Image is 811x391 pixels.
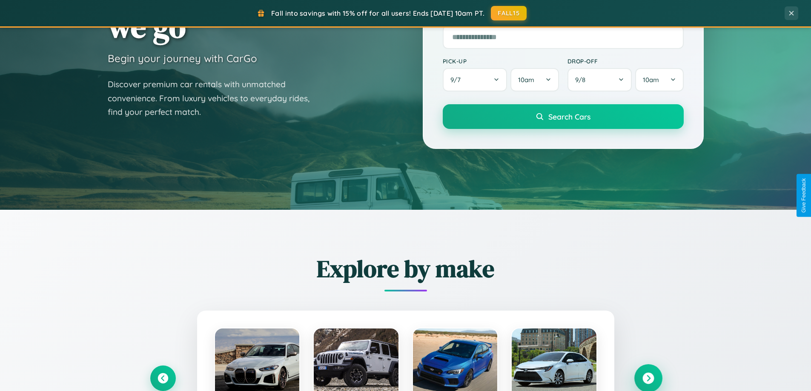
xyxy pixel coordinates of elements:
button: Search Cars [443,104,684,129]
button: 9/8 [567,68,632,91]
h2: Explore by make [150,252,661,285]
div: Give Feedback [801,178,807,213]
button: 10am [510,68,559,91]
span: Fall into savings with 15% off for all users! Ends [DATE] 10am PT. [271,9,484,17]
label: Drop-off [567,57,684,65]
button: 10am [635,68,683,91]
span: 10am [643,76,659,84]
label: Pick-up [443,57,559,65]
button: FALL15 [491,6,527,20]
span: Search Cars [548,112,590,121]
p: Discover premium car rentals with unmatched convenience. From luxury vehicles to everyday rides, ... [108,77,321,119]
button: 9/7 [443,68,507,91]
h3: Begin your journey with CarGo [108,52,257,65]
span: 9 / 7 [450,76,465,84]
span: 9 / 8 [575,76,590,84]
span: 10am [518,76,534,84]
